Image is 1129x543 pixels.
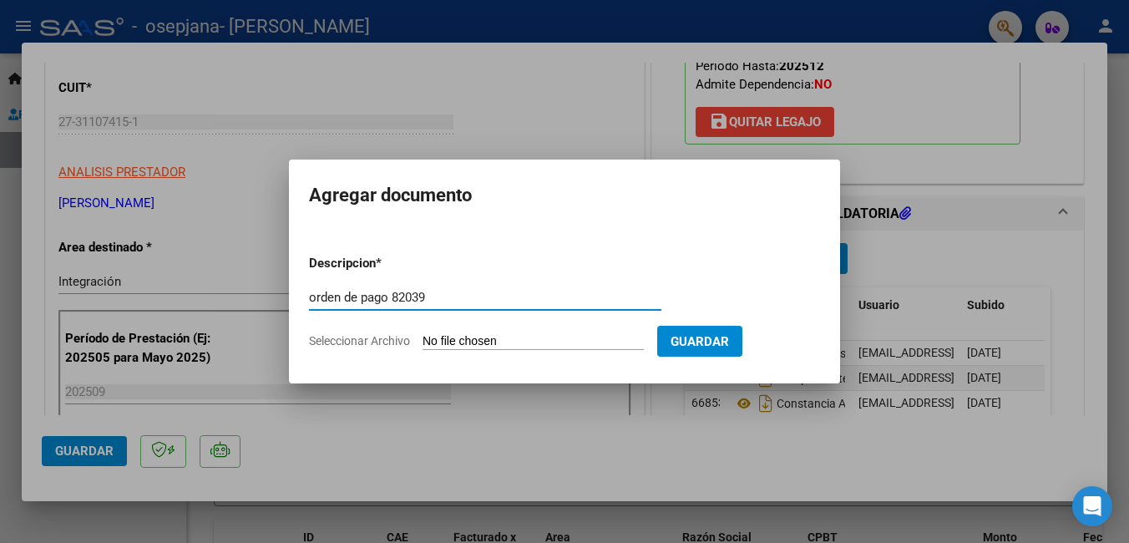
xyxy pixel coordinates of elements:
[309,334,410,348] span: Seleccionar Archivo
[671,334,729,349] span: Guardar
[1072,486,1112,526] div: Open Intercom Messenger
[309,254,463,273] p: Descripcion
[309,180,820,211] h2: Agregar documento
[657,326,742,357] button: Guardar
